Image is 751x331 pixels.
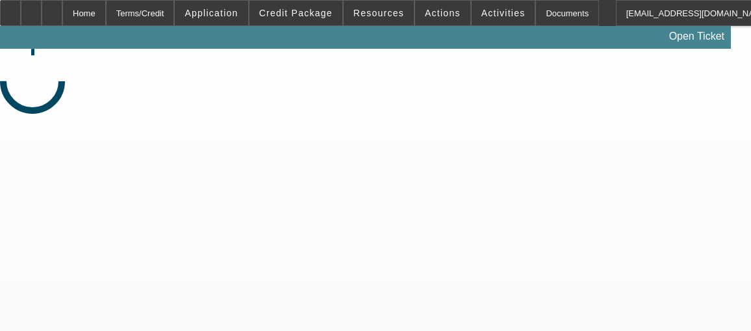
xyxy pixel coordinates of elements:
button: Resources [344,1,414,25]
span: Actions [425,8,461,18]
button: Actions [415,1,470,25]
span: Activities [481,8,526,18]
span: Application [185,8,238,18]
button: Application [175,1,248,25]
button: Activities [472,1,535,25]
a: Open Ticket [664,25,730,47]
button: Credit Package [249,1,342,25]
span: Credit Package [259,8,333,18]
span: Resources [353,8,404,18]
